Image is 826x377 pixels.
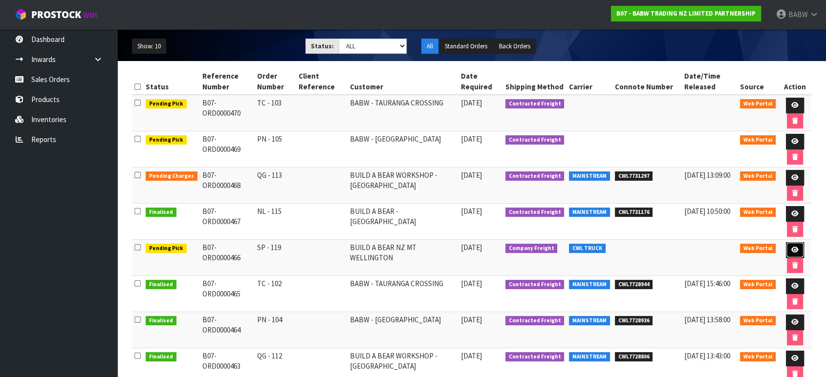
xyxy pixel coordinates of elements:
[740,280,776,290] span: Web Portal
[612,68,682,95] th: Connote Number
[505,352,565,362] span: Contracted Freight
[505,135,565,145] span: Contracted Freight
[255,168,296,204] td: QG - 113
[347,240,458,276] td: BUILD A BEAR NZ MT WELLINGTON
[788,10,808,19] span: BABW
[143,68,200,95] th: Status
[15,8,27,21] img: cube-alt.png
[146,99,187,109] span: Pending Pick
[615,352,653,362] span: CWL7728806
[569,244,606,253] span: CWL TRUCK
[146,135,187,145] span: Pending Pick
[681,68,737,95] th: Date/Time Released
[458,68,503,95] th: Date Required
[200,168,255,204] td: B07-ORD0000468
[132,39,166,54] button: Show: 10
[740,352,776,362] span: Web Portal
[684,170,730,180] span: [DATE] 13:09:00
[505,244,558,253] span: Company Freight
[146,208,176,217] span: Finalised
[255,95,296,131] td: TC - 103
[461,351,482,360] span: [DATE]
[347,312,458,348] td: BABW - [GEOGRAPHIC_DATA]
[616,9,756,18] strong: B07 - BABW TRADING NZ LIMITED PARTNERSHIP
[615,316,653,326] span: CWL7728936
[146,171,197,181] span: Pending Charges
[255,131,296,168] td: PN - 105
[255,68,296,95] th: Order Number
[461,207,482,216] span: [DATE]
[505,99,565,109] span: Contracted Freight
[684,279,730,288] span: [DATE] 15:46:00
[569,171,610,181] span: MAINSTREAM
[255,276,296,312] td: TC - 102
[146,280,176,290] span: Finalised
[200,204,255,240] td: B07-ORD0000467
[146,352,176,362] span: Finalised
[566,68,612,95] th: Carrier
[461,134,482,144] span: [DATE]
[200,131,255,168] td: B07-ORD0000469
[684,351,730,360] span: [DATE] 13:43:00
[740,208,776,217] span: Web Portal
[461,98,482,107] span: [DATE]
[146,244,187,253] span: Pending Pick
[311,42,334,50] strong: Status:
[83,11,98,20] small: WMS
[461,170,482,180] span: [DATE]
[146,316,176,326] span: Finalised
[740,171,776,181] span: Web Portal
[503,68,567,95] th: Shipping Method
[615,171,653,181] span: CWL7731297
[347,276,458,312] td: BABW - TAURANGA CROSSING
[505,208,565,217] span: Contracted Freight
[569,280,610,290] span: MAINSTREAM
[461,315,482,324] span: [DATE]
[347,168,458,204] td: BUILD A BEAR WORKSHOP - [GEOGRAPHIC_DATA]
[200,95,255,131] td: B07-ORD0000470
[505,316,565,326] span: Contracted Freight
[31,8,81,21] span: ProStock
[569,316,610,326] span: MAINSTREAM
[347,204,458,240] td: BUILD A BEAR - [GEOGRAPHIC_DATA]
[778,68,811,95] th: Action
[740,244,776,253] span: Web Portal
[255,312,296,348] td: PN - 104
[421,39,438,54] button: All
[461,243,482,252] span: [DATE]
[494,39,536,54] button: Back Orders
[347,95,458,131] td: BABW - TAURANGA CROSSING
[738,68,779,95] th: Source
[505,280,565,290] span: Contracted Freight
[347,68,458,95] th: Customer
[505,171,565,181] span: Contracted Freight
[615,208,653,217] span: CWL7731176
[200,240,255,276] td: B07-ORD0000466
[684,207,730,216] span: [DATE] 10:50:00
[200,312,255,348] td: B07-ORD0000464
[347,131,458,168] td: BABW - [GEOGRAPHIC_DATA]
[200,276,255,312] td: B07-ORD0000465
[461,279,482,288] span: [DATE]
[255,240,296,276] td: SP - 119
[615,280,653,290] span: CWL7728944
[296,68,347,95] th: Client Reference
[740,99,776,109] span: Web Portal
[740,135,776,145] span: Web Portal
[569,208,610,217] span: MAINSTREAM
[569,352,610,362] span: MAINSTREAM
[200,68,255,95] th: Reference Number
[684,315,730,324] span: [DATE] 13:58:00
[255,204,296,240] td: NL - 115
[740,316,776,326] span: Web Portal
[439,39,493,54] button: Standard Orders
